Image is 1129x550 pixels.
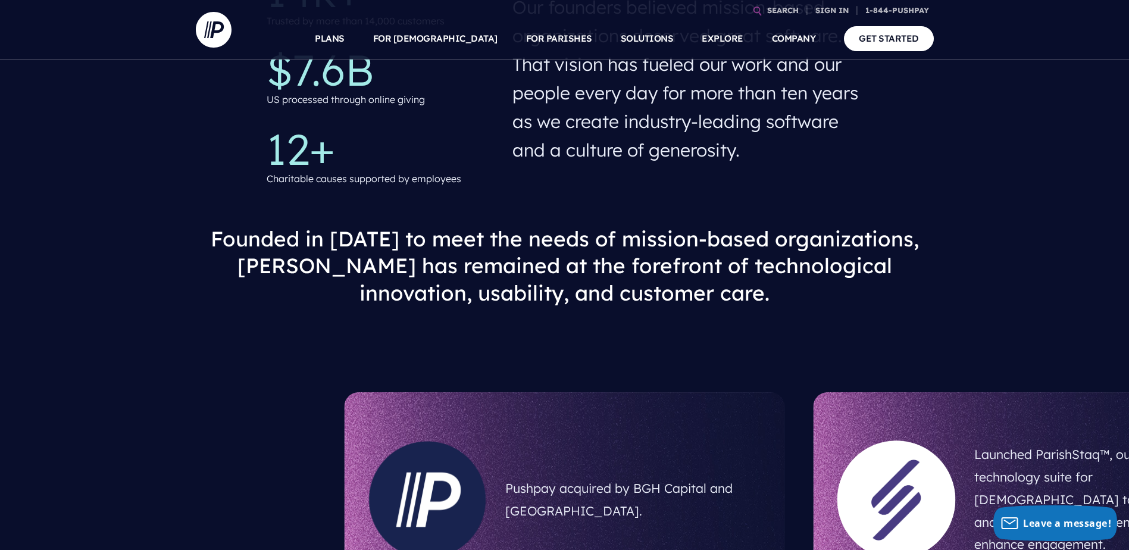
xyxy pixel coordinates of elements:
a: PLANS [315,18,345,60]
a: FOR [DEMOGRAPHIC_DATA] [373,18,498,60]
p: US processed through online giving [267,91,425,108]
a: FOR PARISHES [526,18,592,60]
a: EXPLORE [702,18,743,60]
button: Leave a message! [993,505,1117,541]
span: Leave a message! [1023,517,1111,530]
p: 12+ [267,127,493,170]
h5: Pushpay acquired by BGH Capital and [GEOGRAPHIC_DATA]. [505,473,761,527]
p: $7.6B [267,48,493,91]
h3: Founded in [DATE] to meet the needs of mission-based organizations, [PERSON_NAME] has remained at... [205,216,924,317]
a: COMPANY [772,18,816,60]
a: SOLUTIONS [621,18,674,60]
p: Charitable causes supported by employees [267,170,461,187]
a: GET STARTED [844,26,934,51]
